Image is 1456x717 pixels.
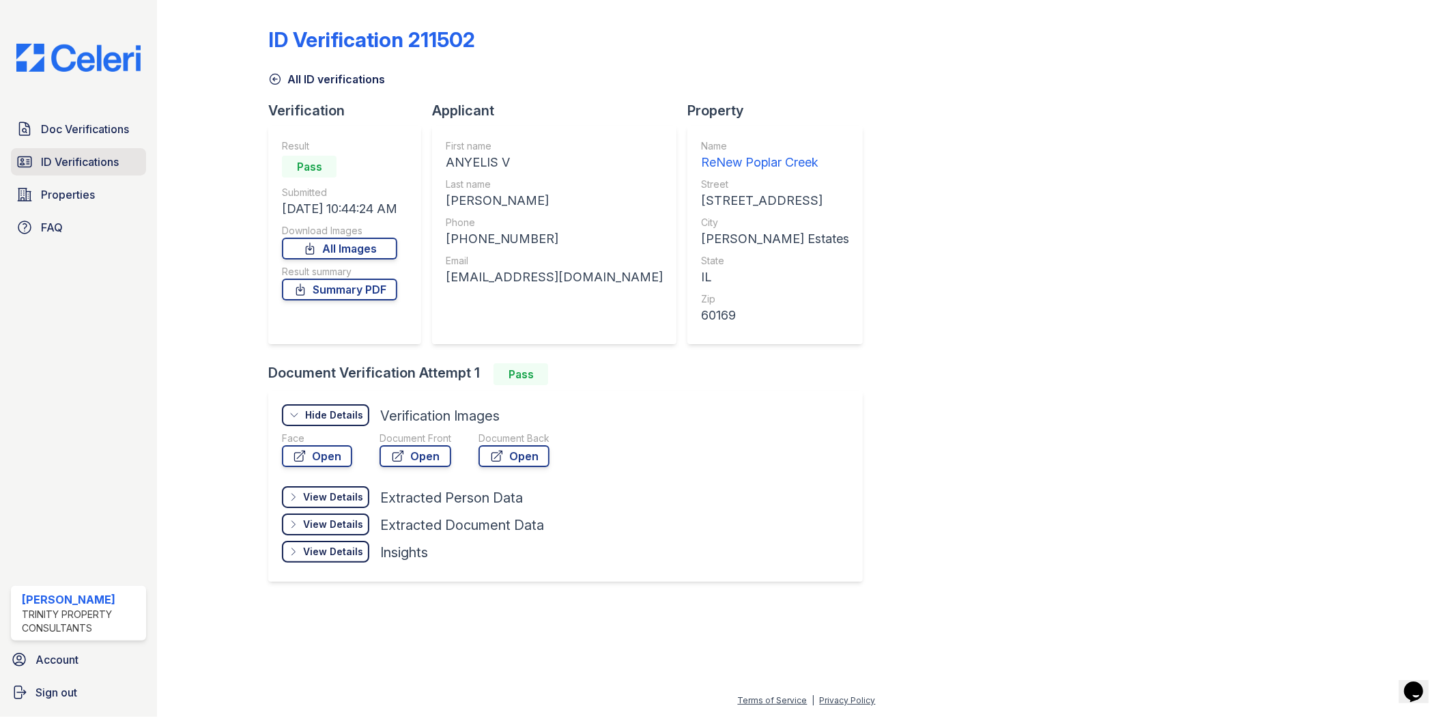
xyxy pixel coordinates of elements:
[268,363,874,385] div: Document Verification Attempt 1
[701,292,849,306] div: Zip
[380,488,523,507] div: Extracted Person Data
[41,219,63,236] span: FAQ
[41,154,119,170] span: ID Verifications
[282,186,397,199] div: Submitted
[446,229,663,249] div: [PHONE_NUMBER]
[282,238,397,259] a: All Images
[303,490,363,504] div: View Details
[446,268,663,287] div: [EMAIL_ADDRESS][DOMAIN_NAME]
[446,191,663,210] div: [PERSON_NAME]
[701,268,849,287] div: IL
[5,44,152,72] img: CE_Logo_Blue-a8612792a0a2168367f1c8372b55b34899dd931a85d93a1a3d3e32e68fde9ad4.png
[282,139,397,153] div: Result
[11,181,146,208] a: Properties
[701,139,849,172] a: Name ReNew Poplar Creek
[282,224,397,238] div: Download Images
[380,516,544,535] div: Extracted Document Data
[380,432,451,445] div: Document Front
[35,684,77,701] span: Sign out
[303,518,363,531] div: View Details
[701,153,849,172] div: ReNew Poplar Creek
[282,432,352,445] div: Face
[446,153,663,172] div: ANYELIS V
[11,115,146,143] a: Doc Verifications
[380,445,451,467] a: Open
[282,265,397,279] div: Result summary
[268,27,475,52] div: ID Verification 211502
[701,229,849,249] div: [PERSON_NAME] Estates
[5,646,152,673] a: Account
[22,608,141,635] div: Trinity Property Consultants
[701,139,849,153] div: Name
[701,254,849,268] div: State
[687,101,874,120] div: Property
[701,216,849,229] div: City
[380,406,500,425] div: Verification Images
[268,71,385,87] a: All ID verifications
[41,121,129,137] span: Doc Verifications
[11,214,146,241] a: FAQ
[701,306,849,325] div: 60169
[282,199,397,219] div: [DATE] 10:44:24 AM
[305,408,363,422] div: Hide Details
[11,148,146,175] a: ID Verifications
[446,216,663,229] div: Phone
[446,254,663,268] div: Email
[494,363,548,385] div: Pass
[35,651,78,668] span: Account
[282,279,397,300] a: Summary PDF
[268,101,432,120] div: Verification
[479,432,549,445] div: Document Back
[5,679,152,706] a: Sign out
[820,695,876,705] a: Privacy Policy
[701,178,849,191] div: Street
[282,445,352,467] a: Open
[22,591,141,608] div: [PERSON_NAME]
[282,156,337,178] div: Pass
[701,191,849,210] div: [STREET_ADDRESS]
[1399,662,1442,703] iframe: chat widget
[303,545,363,559] div: View Details
[432,101,687,120] div: Applicant
[812,695,815,705] div: |
[380,543,428,562] div: Insights
[738,695,808,705] a: Terms of Service
[446,178,663,191] div: Last name
[479,445,549,467] a: Open
[41,186,95,203] span: Properties
[446,139,663,153] div: First name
